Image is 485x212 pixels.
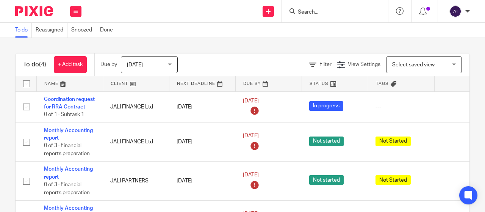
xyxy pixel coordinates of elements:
[100,61,117,68] p: Due by
[44,97,95,110] a: Coordination request for RRA Contract
[169,162,235,201] td: [DATE]
[39,61,46,68] span: (4)
[375,175,411,185] span: Not Started
[54,56,87,73] a: + Add task
[100,23,117,38] a: Done
[36,23,67,38] a: Reassigned
[375,103,427,111] div: ---
[103,162,169,201] td: JALI PARTNERS
[309,175,344,185] span: Not started
[103,91,169,122] td: JALI FINANCE Ltd
[319,62,332,67] span: Filter
[44,166,93,179] a: Monthly Accounting report
[44,182,90,195] span: 0 of 3 · Financial reports preparation
[15,23,32,38] a: To do
[71,23,96,38] a: Snoozed
[309,137,344,146] span: Not started
[44,143,90,157] span: 0 of 3 · Financial reports preparation
[169,91,235,122] td: [DATE]
[348,62,380,67] span: View Settings
[15,6,53,16] img: Pixie
[309,101,343,111] span: In progress
[44,112,84,117] span: 0 of 1 · Subtask 1
[23,61,46,69] h1: To do
[449,5,462,17] img: svg%3E
[243,133,259,139] span: [DATE]
[103,122,169,162] td: JALI FINANCE Ltd
[375,137,411,146] span: Not Started
[392,62,435,68] span: Select saved view
[44,128,93,141] a: Monthly Accounting report
[376,82,389,86] span: Tags
[243,98,259,104] span: [DATE]
[169,122,235,162] td: [DATE]
[127,62,143,68] span: [DATE]
[297,9,365,16] input: Search
[243,172,259,177] span: [DATE]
